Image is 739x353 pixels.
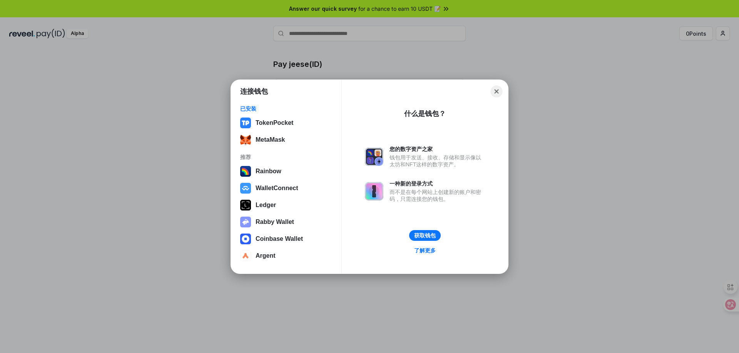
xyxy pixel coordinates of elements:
img: svg+xml,%3Csvg%20xmlns%3D%22http%3A%2F%2Fwww.w3.org%2F2000%2Fsvg%22%20width%3D%2228%22%20height%3... [240,200,251,210]
div: 了解更多 [414,247,436,254]
div: Rainbow [256,168,281,175]
button: Rabby Wallet [238,214,334,230]
button: Coinbase Wallet [238,231,334,247]
div: 获取钱包 [414,232,436,239]
img: svg+xml,%3Csvg%20xmlns%3D%22http%3A%2F%2Fwww.w3.org%2F2000%2Fsvg%22%20fill%3D%22none%22%20viewBox... [365,182,383,201]
div: Argent [256,252,276,259]
div: 钱包用于发送、接收、存储和显示像以太坊和NFT这样的数字资产。 [390,154,485,168]
div: 您的数字资产之家 [390,146,485,152]
img: svg+xml;base64,PHN2ZyB3aWR0aD0iMzUiIGhlaWdodD0iMzQiIHZpZXdCb3g9IjAgMCAzNSAzNCIgZmlsbD0ibm9uZSIgeG... [240,134,251,145]
div: 什么是钱包？ [404,109,446,118]
img: svg+xml;base64,PHN2ZyB3aWR0aD0iNzY4IiBoZWlnaHQ9Ijc2OCIgdmlld0JveD0iMCAwIDc2OCA3NjgiIGZpbGw9Im5vbm... [240,118,251,128]
button: Close [491,85,503,97]
img: svg+xml,%3Csvg%20width%3D%22120%22%20height%3D%22120%22%20viewBox%3D%220%200%20120%20120%22%20fil... [240,166,251,177]
div: Coinbase Wallet [256,235,303,242]
div: Ledger [256,202,276,209]
button: WalletConnect [238,181,334,196]
a: 了解更多 [410,245,440,255]
div: Rabby Wallet [256,219,294,225]
div: TokenPocket [256,119,293,126]
button: 获取钱包 [409,230,441,241]
div: 已安装 [240,105,332,112]
button: Argent [238,248,334,264]
div: 而不是在每个网站上创建新的账户和密码，只需连接您的钱包。 [390,189,485,202]
div: WalletConnect [256,185,298,192]
button: TokenPocket [238,115,334,131]
h1: 连接钱包 [240,87,268,96]
button: Rainbow [238,164,334,179]
div: 一种新的登录方式 [390,180,485,187]
div: 推荐 [240,154,332,161]
img: svg+xml,%3Csvg%20width%3D%2228%22%20height%3D%2228%22%20viewBox%3D%220%200%2028%2028%22%20fill%3D... [240,234,251,244]
div: MetaMask [256,136,285,143]
img: svg+xml,%3Csvg%20width%3D%2228%22%20height%3D%2228%22%20viewBox%3D%220%200%2028%2028%22%20fill%3D... [240,183,251,194]
img: svg+xml,%3Csvg%20width%3D%2228%22%20height%3D%2228%22%20viewBox%3D%220%200%2028%2028%22%20fill%3D... [240,250,251,261]
button: Ledger [238,197,334,213]
button: MetaMask [238,132,334,147]
img: svg+xml,%3Csvg%20xmlns%3D%22http%3A%2F%2Fwww.w3.org%2F2000%2Fsvg%22%20fill%3D%22none%22%20viewBox... [365,147,383,166]
img: svg+xml,%3Csvg%20xmlns%3D%22http%3A%2F%2Fwww.w3.org%2F2000%2Fsvg%22%20fill%3D%22none%22%20viewBox... [240,217,251,227]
